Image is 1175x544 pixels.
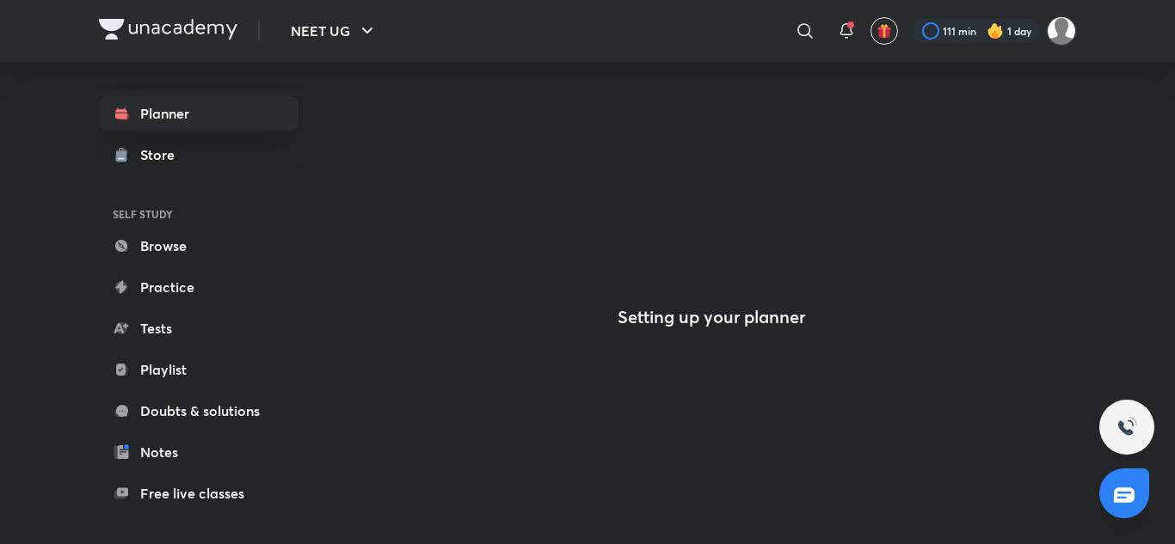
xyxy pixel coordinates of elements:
img: ttu [1117,417,1137,437]
img: Company Logo [99,19,237,40]
h6: SELF STUDY [99,199,298,229]
img: avatar [877,23,892,39]
a: Playlist [99,352,298,387]
a: Doubts & solutions [99,394,298,428]
a: Browse [99,229,298,263]
div: Store [140,144,185,165]
a: Practice [99,270,298,304]
a: Company Logo [99,19,237,44]
a: Tests [99,311,298,345]
a: Store [99,138,298,172]
button: NEET UG [280,14,388,48]
a: Notes [99,435,298,469]
a: Free live classes [99,476,298,510]
img: streak [987,22,1004,40]
img: Mahi Singh [1047,16,1076,46]
a: Planner [99,96,298,131]
button: avatar [870,17,898,45]
h4: Setting up your planner [618,307,805,327]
